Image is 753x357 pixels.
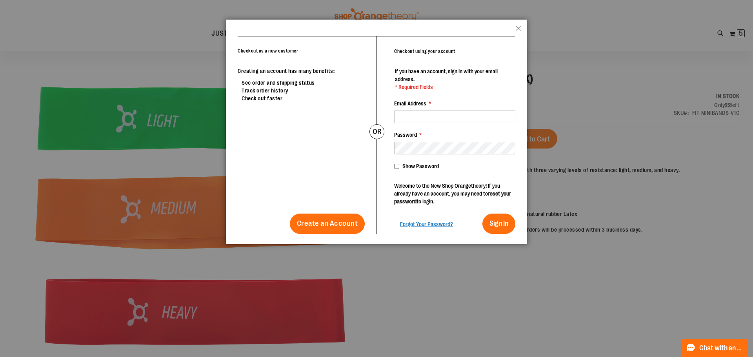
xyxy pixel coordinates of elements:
[699,344,744,352] span: Chat with an Expert
[242,79,365,87] li: See order and shipping status
[242,87,365,94] li: Track order history
[681,339,749,357] button: Chat with an Expert
[394,49,455,54] strong: Checkout using your account
[369,124,384,139] div: or
[238,67,365,75] p: Creating an account has many benefits:
[400,220,453,228] a: Forgot Your Password?
[394,100,426,107] span: Email Address
[395,83,515,91] span: * Required Fields
[238,48,298,54] strong: Checkout as a new customer
[242,94,365,102] li: Check out faster
[395,68,498,82] span: If you have an account, sign in with your email address.
[482,214,515,234] button: Sign In
[400,221,453,227] span: Forgot Your Password?
[402,163,439,169] span: Show Password
[394,190,511,205] a: reset your password
[297,219,358,228] span: Create an Account
[394,132,417,138] span: Password
[489,219,508,227] span: Sign In
[290,214,365,234] a: Create an Account
[394,182,515,205] p: Welcome to the New Shop Orangetheory! If you already have an account, you may need to to login.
